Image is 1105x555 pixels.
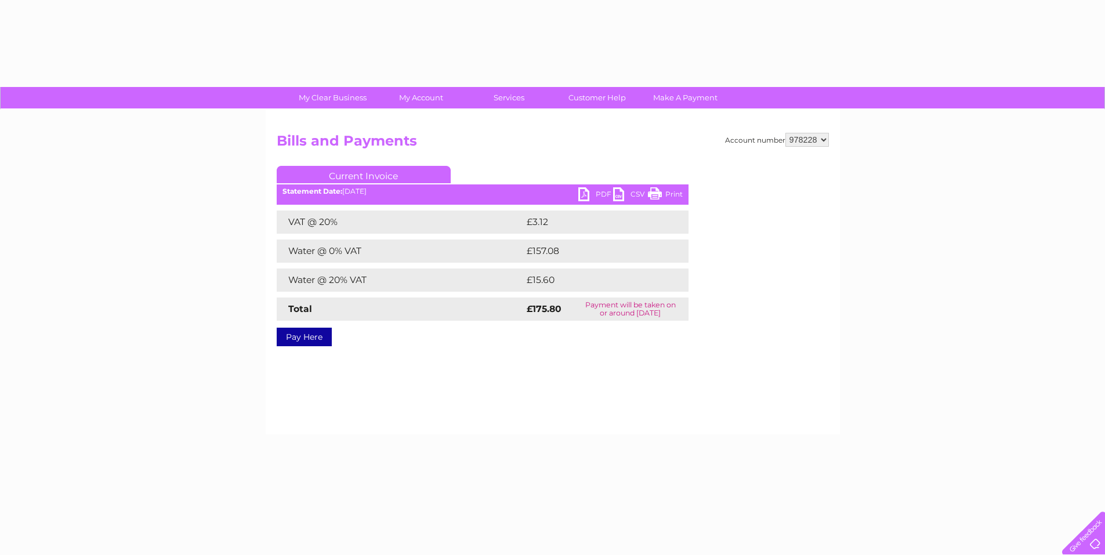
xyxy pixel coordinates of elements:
[524,269,664,292] td: £15.60
[277,328,332,346] a: Pay Here
[725,133,829,147] div: Account number
[277,187,689,195] div: [DATE]
[282,187,342,195] b: Statement Date:
[277,269,524,292] td: Water @ 20% VAT
[613,187,648,204] a: CSV
[288,303,312,314] strong: Total
[573,298,689,321] td: Payment will be taken on or around [DATE]
[277,240,524,263] td: Water @ 0% VAT
[648,187,683,204] a: Print
[549,87,645,108] a: Customer Help
[637,87,733,108] a: Make A Payment
[285,87,381,108] a: My Clear Business
[527,303,561,314] strong: £175.80
[578,187,613,204] a: PDF
[277,211,524,234] td: VAT @ 20%
[277,166,451,183] a: Current Invoice
[461,87,557,108] a: Services
[524,240,667,263] td: £157.08
[277,133,829,155] h2: Bills and Payments
[524,211,660,234] td: £3.12
[373,87,469,108] a: My Account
